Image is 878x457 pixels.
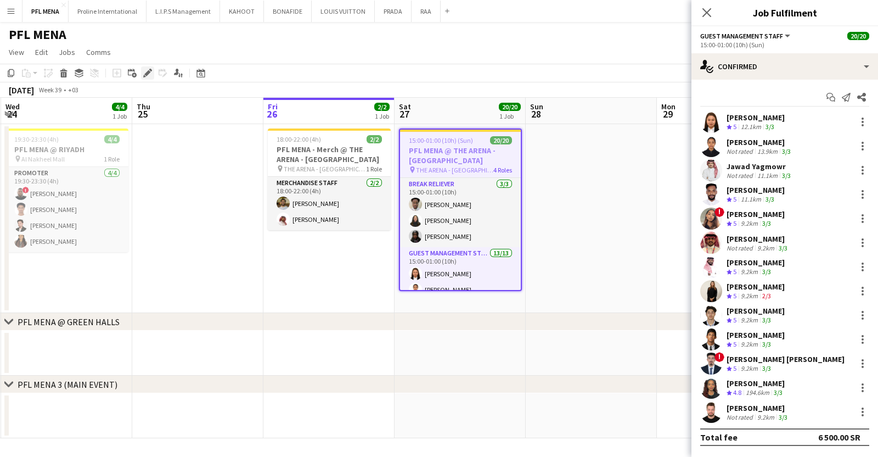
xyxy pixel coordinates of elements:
span: Wed [5,102,20,112]
span: 24 [4,108,20,120]
div: 15:00-01:00 (10h) (Sun)20/20PFL MENA @ THE ARENA - [GEOGRAPHIC_DATA] THE ARENA - [GEOGRAPHIC_DATA... [399,129,522,291]
span: 1 Role [104,155,120,163]
app-skills-label: 3/3 [779,244,787,252]
span: Sun [530,102,543,112]
span: Edit [35,47,48,57]
div: [PERSON_NAME] [727,282,785,292]
span: Thu [137,102,150,112]
div: [PERSON_NAME] [727,113,785,122]
h3: PFL MENA - Merch @ THE ARENA - [GEOGRAPHIC_DATA] [268,144,391,164]
app-job-card: 18:00-22:00 (4h)2/2PFL MENA - Merch @ THE ARENA - [GEOGRAPHIC_DATA] THE ARENA - [GEOGRAPHIC_DATA]... [268,129,391,230]
div: +03 [68,86,78,94]
app-job-card: 19:30-23:30 (4h)4/4PFL MENA @ RIYADH Al Nakheel Mall1 RolePromoter4/419:30-23:30 (4h)![PERSON_NAM... [5,129,128,252]
span: 26 [266,108,278,120]
h3: PFL MENA @ THE ARENA - [GEOGRAPHIC_DATA] [400,146,521,165]
app-skills-label: 3/3 [774,388,783,397]
span: ! [714,207,724,217]
div: PFL MENA @ GREEN HALLS [18,316,120,327]
div: PFL MENA 3 (MAIN EVENT) [18,379,117,390]
button: RAA [412,1,441,22]
span: 5 [733,219,736,227]
div: 1 Job [499,112,520,120]
span: Fri [268,102,278,112]
div: 15:00-01:00 (10h) (Sun) [700,41,869,49]
app-skills-label: 3/3 [762,267,771,276]
div: [DATE] [9,85,34,96]
div: [PERSON_NAME] [727,258,785,267]
div: 9.2km [739,219,760,228]
span: 2/2 [367,135,382,143]
div: Jawad Yagmowr [727,161,793,171]
app-skills-label: 3/3 [779,413,787,421]
div: 13.9km [755,147,780,155]
span: Jobs [59,47,75,57]
span: 5 [733,267,736,276]
span: 5 [733,316,736,324]
a: Comms [82,45,115,59]
div: 9.2km [739,340,760,349]
a: Edit [31,45,52,59]
div: Not rated [727,147,755,155]
div: 194.6km [744,388,772,398]
div: 9.2km [739,292,760,301]
span: 2/2 [374,103,390,111]
button: LOUIS VUITTON [312,1,375,22]
div: Not rated [727,171,755,180]
span: 20/20 [490,136,512,144]
span: 20/20 [499,103,521,111]
div: [PERSON_NAME] [727,234,790,244]
a: Jobs [54,45,80,59]
span: View [9,47,24,57]
span: Mon [661,102,676,112]
span: Al Nakheel Mall [21,155,65,163]
span: 28 [528,108,543,120]
h3: PFL MENA @ RIYADH [5,144,128,154]
span: 20/20 [847,32,869,40]
div: [PERSON_NAME] [727,137,793,147]
div: 9.2km [755,413,776,421]
div: Not rated [727,413,755,421]
span: 5 [733,122,736,131]
span: 25 [135,108,150,120]
div: 9.2km [755,244,776,252]
div: 9.2km [739,316,760,325]
app-skills-label: 3/3 [782,147,791,155]
app-skills-label: 3/3 [766,122,774,131]
span: 4/4 [104,135,120,143]
div: 9.2km [739,267,760,277]
span: 18:00-22:00 (4h) [277,135,321,143]
span: 4/4 [112,103,127,111]
span: 4.8 [733,388,741,397]
span: 5 [733,364,736,372]
span: 19:30-23:30 (4h) [14,135,59,143]
span: Guest Management Staff [700,32,783,40]
div: [PERSON_NAME] [727,209,785,219]
button: Guest Management Staff [700,32,792,40]
app-skills-label: 3/3 [762,364,771,372]
h1: PFL MENA [9,26,66,43]
app-skills-label: 3/3 [766,195,774,203]
span: ! [714,352,724,362]
span: 4 Roles [493,166,512,174]
span: 5 [733,195,736,203]
button: BONAFIDE [264,1,312,22]
button: L.I.P.S Management [147,1,220,22]
div: 6 500.00 SR [818,432,860,443]
span: Comms [86,47,111,57]
div: Total fee [700,432,738,443]
span: Week 39 [36,86,64,94]
div: [PERSON_NAME] [PERSON_NAME] [727,354,845,364]
div: [PERSON_NAME] [727,403,790,413]
h3: Job Fulfilment [691,5,878,20]
div: Not rated [727,244,755,252]
app-skills-label: 3/3 [762,316,771,324]
span: 27 [397,108,411,120]
app-skills-label: 2/3 [762,292,771,300]
app-card-role: Promoter4/419:30-23:30 (4h)![PERSON_NAME][PERSON_NAME][PERSON_NAME][PERSON_NAME] [5,167,128,252]
a: View [4,45,29,59]
div: 11.1km [755,171,780,180]
button: KAHOOT [220,1,264,22]
span: 5 [733,292,736,300]
span: THE ARENA - [GEOGRAPHIC_DATA] [284,165,366,173]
